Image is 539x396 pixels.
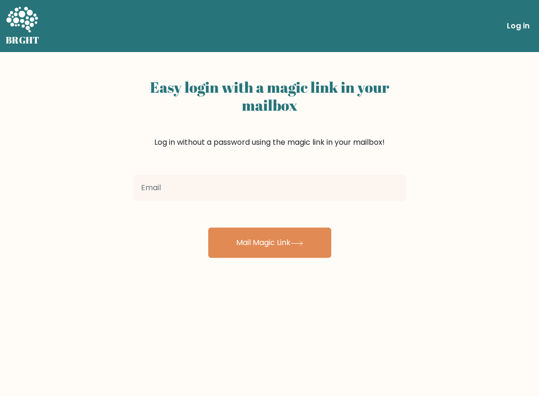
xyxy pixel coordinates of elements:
div: Log in without a password using the magic link in your mailbox! [133,75,406,171]
h5: BRGHT [6,35,40,46]
a: BRGHT [6,4,40,48]
button: Mail Magic Link [208,228,331,258]
h2: Easy login with a magic link in your mailbox [133,79,406,114]
input: Email [133,175,406,201]
a: Log in [503,17,533,35]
